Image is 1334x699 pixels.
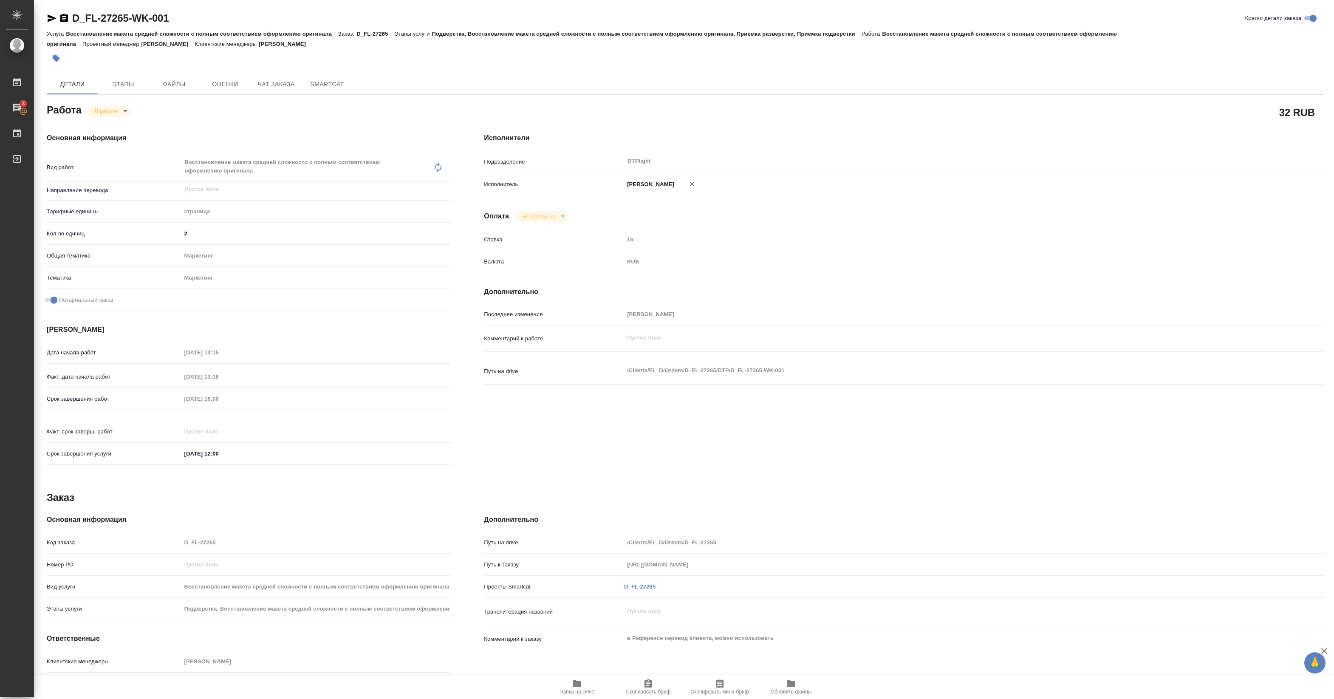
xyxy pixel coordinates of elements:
[181,249,450,263] div: Маркетинг
[624,180,674,189] p: [PERSON_NAME]
[82,41,141,47] p: Проектный менеджер
[684,675,755,699] button: Скопировать мини-бриф
[862,31,882,37] p: Работа
[181,346,255,359] input: Пустое поле
[432,31,861,37] p: Подверстка, Восстановление макета средней сложности с полным соответствием оформлению оригинала, ...
[17,99,30,108] span: 3
[624,255,1255,269] div: RUB
[181,393,255,405] input: Пустое поле
[516,211,568,222] div: В работе
[59,296,113,304] span: Нотариальный заказ
[47,13,57,23] button: Скопировать ссылку для ЯМессенджера
[256,79,297,90] span: Чат заказа
[484,367,624,376] p: Путь на drive
[47,207,181,216] p: Тарифные единицы
[92,108,120,115] button: В работе
[484,158,624,166] p: Подразделение
[181,655,450,668] input: Пустое поле
[88,105,130,117] div: В работе
[181,371,255,383] input: Пустое поле
[141,41,195,47] p: [PERSON_NAME]
[47,229,181,238] p: Кол-во единиц
[541,675,613,699] button: Папка на Drive
[683,175,701,193] button: Удалить исполнителя
[356,31,394,37] p: D_FL-27265
[2,97,32,119] a: 3
[47,49,65,68] button: Добавить тэг
[47,657,181,666] p: Клиентские менеджеры
[181,271,450,285] div: Маркетинг
[1279,105,1315,119] h2: 32 RUB
[1245,14,1301,23] span: Кратко детали заказа
[47,538,181,547] p: Код заказа
[47,560,181,569] p: Номер РО
[484,635,624,643] p: Комментарий к заказу
[47,31,66,37] p: Услуга
[484,287,1325,297] h4: Дополнительно
[47,252,181,260] p: Общая тематика
[47,605,181,613] p: Этапы услуги
[47,373,181,381] p: Факт. дата начала работ
[47,491,74,504] h2: Заказ
[1304,652,1326,674] button: 🙏
[484,211,509,221] h4: Оплата
[47,634,450,644] h4: Ответственные
[47,395,181,403] p: Срок завершения работ
[184,184,430,195] input: Пустое поле
[484,583,624,591] p: Проекты Smartcat
[395,31,432,37] p: Этапы услуги
[195,41,259,47] p: Клиентские менеджеры
[72,12,169,24] a: D_FL-27265-WK-001
[154,79,195,90] span: Файлы
[47,186,181,195] p: Направление перевода
[338,31,356,37] p: Заказ:
[181,447,255,460] input: ✎ Введи что-нибудь
[181,558,450,571] input: Пустое поле
[47,163,181,172] p: Вид работ
[484,515,1325,525] h4: Дополнительно
[484,310,624,319] p: Последнее изменение
[47,427,181,436] p: Факт. срок заверш. работ
[624,536,1255,549] input: Пустое поле
[181,536,450,549] input: Пустое поле
[47,133,450,143] h4: Основная информация
[59,13,69,23] button: Скопировать ссылку
[771,689,812,695] span: Обновить файлы
[626,689,670,695] span: Скопировать бриф
[181,425,255,438] input: Пустое поле
[624,583,656,590] a: D_FL-27265
[613,675,684,699] button: Скопировать бриф
[103,79,144,90] span: Этапы
[181,204,450,219] div: страница
[259,41,312,47] p: [PERSON_NAME]
[484,538,624,547] p: Путь на drive
[47,348,181,357] p: Дата начала работ
[307,79,348,90] span: SmartCat
[624,233,1255,246] input: Пустое поле
[755,675,827,699] button: Обновить файлы
[1308,654,1322,672] span: 🙏
[690,689,749,695] span: Скопировать мини-бриф
[47,102,82,117] h2: Работа
[181,603,450,615] input: Пустое поле
[47,450,181,458] p: Срок завершения услуги
[484,180,624,189] p: Исполнитель
[484,258,624,266] p: Валюта
[560,689,594,695] span: Папка на Drive
[484,608,624,616] p: Транслитерация названий
[205,79,246,90] span: Оценки
[624,363,1255,378] textarea: /Clients/FL_D/Orders/D_FL-27265/DTP/D_FL-27265-WK-001
[66,31,338,37] p: Восстановление макета средней сложности с полным соответствием оформлению оригинала
[624,631,1255,645] textarea: в Референсе перевод клиента, можно использовать
[484,235,624,244] p: Ставка
[181,580,450,593] input: Пустое поле
[520,213,558,220] button: Не оплачена
[47,583,181,591] p: Вид услуги
[181,227,450,240] input: ✎ Введи что-нибудь
[47,325,450,335] h4: [PERSON_NAME]
[624,308,1255,320] input: Пустое поле
[484,133,1325,143] h4: Исполнители
[47,274,181,282] p: Тематика
[52,79,93,90] span: Детали
[484,334,624,343] p: Комментарий к работе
